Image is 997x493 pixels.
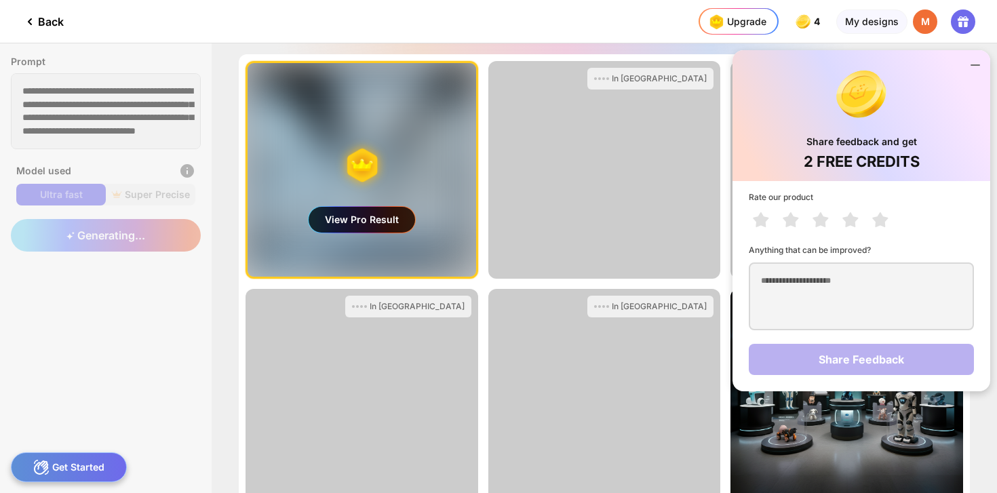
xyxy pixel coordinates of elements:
div: M [913,9,937,34]
div: In [GEOGRAPHIC_DATA] [370,301,465,312]
div: 2 FREE CREDITS [804,153,920,170]
div: Rate our product [749,192,974,203]
div: Share feedback and get [806,136,917,147]
div: In [GEOGRAPHIC_DATA] [612,301,707,312]
span: 4 [814,16,823,27]
div: Get Started [11,452,127,482]
div: Upgrade [705,11,766,33]
div: Back [22,14,64,30]
div: My designs [836,9,907,34]
div: Anything that can be improved? [749,245,974,256]
div: View Pro Result [309,207,415,233]
div: In [GEOGRAPHIC_DATA] [612,73,707,84]
img: upgrade-nav-btn-icon.gif [705,11,727,33]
